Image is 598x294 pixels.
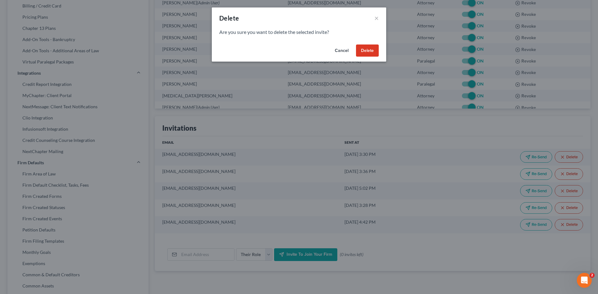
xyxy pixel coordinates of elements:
[330,44,354,57] button: Cancel
[577,273,592,288] iframe: Intercom live chat
[374,14,379,22] button: ×
[219,14,239,22] div: Delete
[590,273,595,278] span: 2
[356,44,379,57] button: Delete
[219,29,379,36] p: Are you sure you want to delete the selected invite?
